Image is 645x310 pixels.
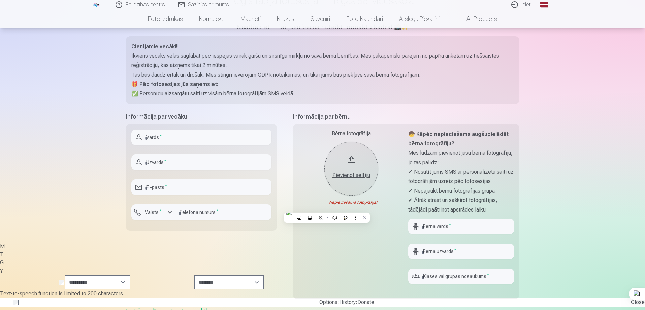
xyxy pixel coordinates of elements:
p: ✔ Nepajaukt bērnu fotogrāfijas grupā [408,186,514,196]
div: Nepieciešama fotogrāfija! [298,200,404,205]
strong: 🧒 Kāpēc nepieciešams augšupielādēt bērna fotogrāfiju? [408,131,509,147]
a: Foto izdrukas [140,9,191,28]
h5: Informācija par bērnu [293,112,519,121]
a: Suvenīri [302,9,338,28]
p: ✅ Personīgu aizsargātu saiti uz visām bērna fotogrāfijām SMS veidā [131,89,514,98]
strong: 🎁 Pēc fotosesijas jūs saņemsiet: [131,81,218,87]
label: Valsts [142,209,164,216]
a: Komplekti [191,9,232,28]
div: Bērna fotogrāfija [298,130,404,138]
h5: Informācija par vecāku [126,112,277,121]
a: Atslēgu piekariņi [391,9,448,28]
strong: Cienījamie vecāki! [131,43,178,50]
p: Ikviens vecāks vēlas saglabāt pēc iespējas vairāk gaišu un sirsnīgu mirkļu no sava bērna bērnības... [131,51,514,70]
a: Magnēti [232,9,269,28]
p: Mēs lūdzam pievienot jūsu bērna fotogrāfiju, jo tas palīdz: [408,148,514,167]
span: Close [631,299,645,305]
button: Pievienot selfiju [324,142,378,196]
div: Pievienot selfiju [331,171,372,179]
img: /fa1 [93,3,100,7]
button: Valsts* [131,204,175,220]
a: Foto kalendāri [338,9,391,28]
p: Tas būs daudz ērtāk un drošāk. Mēs stingri ievērojam GDPR noteikumus, un tikai jums būs piekļuve ... [131,70,514,80]
a: All products [448,9,505,28]
p: ✔ Ātrāk atrast un sašķirot fotogrāfijas, tādējādi paātrinot apstrādes laiku [408,196,514,215]
a: Krūzes [269,9,302,28]
p: ✔ Nosūtīt jums SMS ar personalizētu saiti uz fotogrāfijām uzreiz pēc fotosesijas [408,167,514,186]
td: : : [63,298,631,307]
